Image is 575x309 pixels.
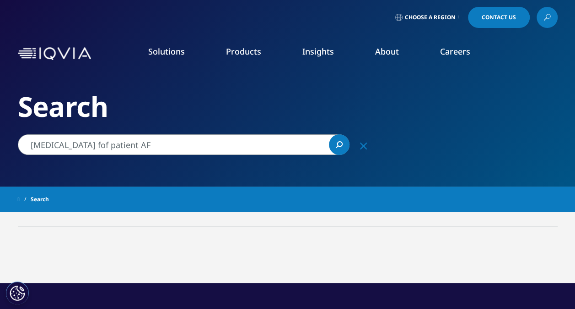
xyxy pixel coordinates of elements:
a: Solutions [148,46,185,57]
a: Contact Us [468,7,530,28]
svg: Clear [360,143,367,149]
svg: Search [336,141,343,148]
a: Search [329,134,349,155]
a: About [375,46,399,57]
a: Products [226,46,261,57]
button: Настройки файлов cookie [6,281,29,304]
h2: Search [18,89,558,124]
a: Insights [302,46,334,57]
span: Search [31,191,49,208]
nav: Primary [95,32,558,75]
img: IQVIA Healthcare Information Technology and Pharma Clinical Research Company [18,47,91,61]
input: Search [18,134,349,155]
a: Careers [440,46,470,57]
span: Contact Us [482,15,516,20]
div: Clear [353,134,375,156]
span: Choose a Region [405,14,456,21]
